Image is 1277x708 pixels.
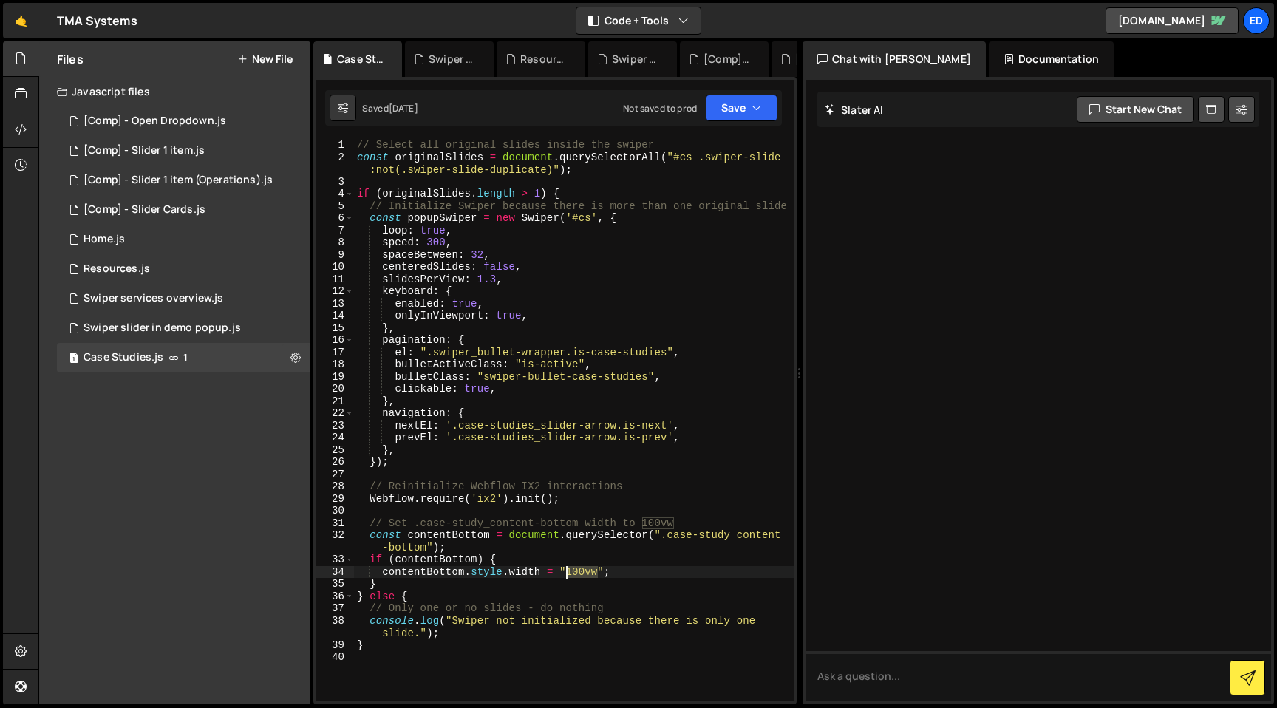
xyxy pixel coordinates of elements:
div: Chat with [PERSON_NAME] [803,41,986,77]
div: 29 [316,493,354,506]
div: [Comp] - Open Dropdown.js [704,52,751,67]
div: 15745/41947.js [57,106,310,136]
div: 13 [316,298,354,310]
a: [DOMAIN_NAME] [1106,7,1239,34]
div: 36 [316,590,354,603]
div: 6 [316,212,354,225]
h2: Slater AI [825,103,884,117]
div: 2 [316,152,354,176]
div: 17 [316,347,354,359]
div: 37 [316,602,354,615]
div: Swiper slider in demo popup.js [612,52,659,67]
div: 15745/44803.js [57,284,310,313]
div: TMA Systems [57,12,137,30]
div: 20 [316,383,354,395]
div: 23 [316,420,354,432]
div: Swiper services overview.js [429,52,476,67]
div: Home.js [84,233,125,246]
div: 15745/41948.js [57,166,310,195]
div: 15745/43499.js [57,313,310,343]
div: [Comp] - Slider 1 item (Operations).js [84,174,273,187]
div: 33 [316,554,354,566]
button: Start new chat [1077,96,1194,123]
div: 39 [316,639,354,652]
div: 3 [316,176,354,188]
div: 31 [316,517,354,530]
div: [Comp] - Open Dropdown.js [84,115,226,128]
div: 25 [316,444,354,457]
div: Resources.js [84,262,150,276]
div: 16 [316,334,354,347]
div: 5 [316,200,354,213]
div: [Comp] - Slider Cards.js [84,203,205,217]
div: 15 [316,322,354,335]
div: Swiper services overview.js [84,292,223,305]
div: 8 [316,236,354,249]
div: 18 [316,358,354,371]
div: 27 [316,469,354,481]
div: 1 [316,139,354,152]
div: 26 [316,456,354,469]
div: Documentation [989,41,1114,77]
div: 30 [316,505,354,517]
button: Code + Tools [576,7,701,34]
div: Case Studies.js [84,351,163,364]
div: 15745/46796.js [57,343,310,372]
div: 35 [316,578,354,590]
div: 28 [316,480,354,493]
span: 1 [183,352,188,364]
div: 12 [316,285,354,298]
button: Save [706,95,777,121]
div: 7 [316,225,354,237]
div: Saved [362,102,418,115]
div: 15745/41885.js [57,136,310,166]
div: 14 [316,310,354,322]
div: [Comp] - Slider 1 item.js [795,52,842,67]
div: Resources.js [520,52,568,67]
div: 32 [316,529,354,554]
button: New File [237,53,293,65]
div: [Comp] - Slider 1 item.js [84,144,205,157]
div: 21 [316,395,354,408]
div: 15745/44306.js [57,254,310,284]
h2: Files [57,51,84,67]
div: 40 [316,651,354,664]
span: 1 [69,353,78,365]
div: Not saved to prod [623,102,697,115]
div: Case Studies.js [337,52,384,67]
a: Ed [1243,7,1270,34]
div: 15745/41882.js [57,225,310,254]
div: 10 [316,261,354,273]
div: 4 [316,188,354,200]
div: 19 [316,371,354,384]
div: Javascript files [39,77,310,106]
div: 24 [316,432,354,444]
div: [DATE] [389,102,418,115]
div: 9 [316,249,354,262]
a: 🤙 [3,3,39,38]
div: 38 [316,615,354,639]
div: Swiper slider in demo popup.js [84,321,241,335]
div: 22 [316,407,354,420]
div: 11 [316,273,354,286]
div: 15745/42002.js [57,195,310,225]
div: 34 [316,566,354,579]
